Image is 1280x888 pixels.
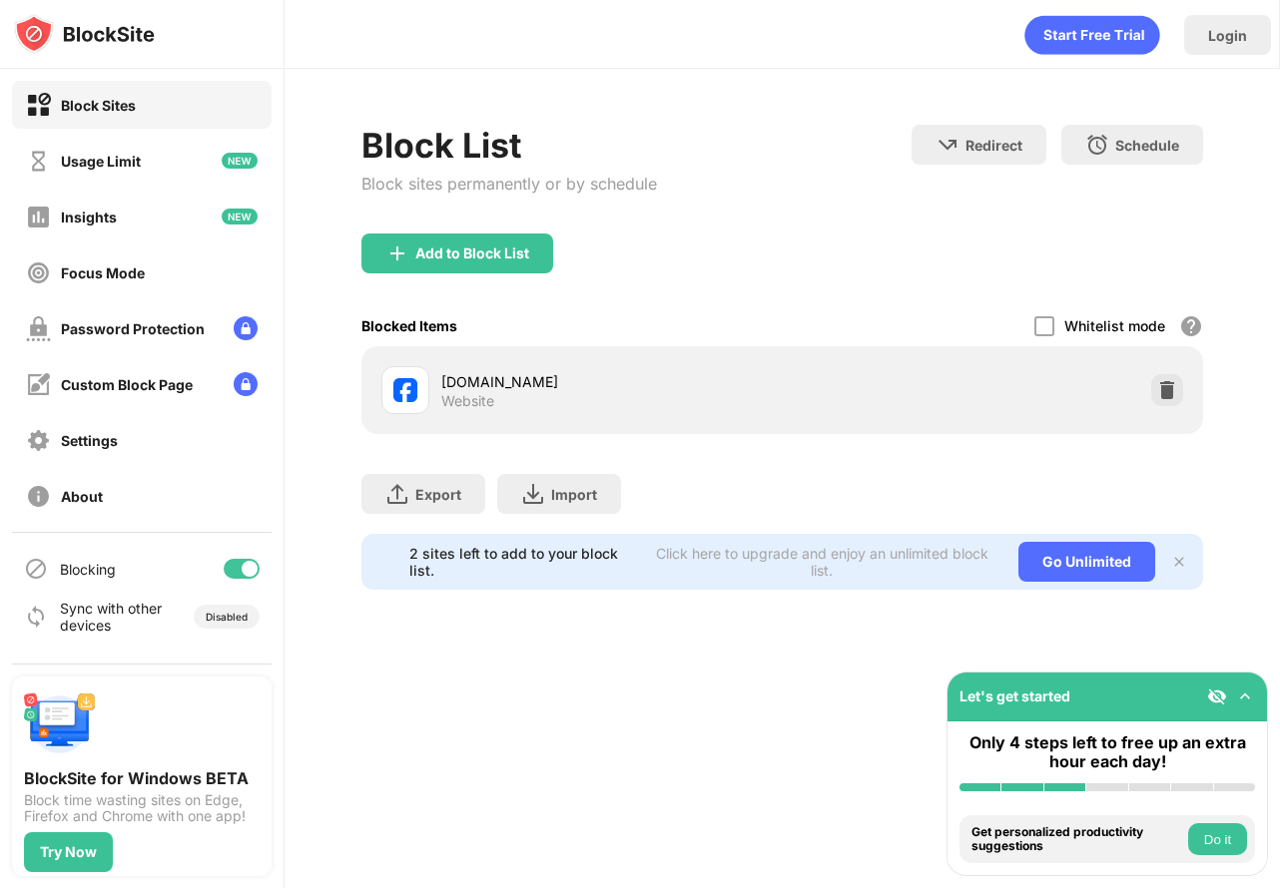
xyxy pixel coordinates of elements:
img: password-protection-off.svg [26,316,51,341]
img: settings-off.svg [26,428,51,453]
img: new-icon.svg [222,153,258,169]
div: Website [441,392,494,410]
div: Block Sites [61,97,136,114]
div: Export [415,486,461,503]
img: focus-off.svg [26,260,51,285]
div: Import [551,486,597,503]
button: Do it [1188,823,1247,855]
div: Add to Block List [415,245,529,261]
div: BlockSite for Windows BETA [24,768,260,788]
div: Click here to upgrade and enjoy an unlimited block list. [650,545,994,579]
div: Custom Block Page [61,376,193,393]
img: eye-not-visible.svg [1207,686,1227,706]
img: about-off.svg [26,484,51,509]
img: omni-setup-toggle.svg [1235,686,1255,706]
div: [DOMAIN_NAME] [441,371,783,392]
div: animation [1024,15,1160,55]
img: x-button.svg [1171,554,1187,570]
img: logo-blocksite.svg [14,14,155,54]
div: Sync with other devices [60,600,163,634]
div: Redirect [965,137,1022,154]
div: Settings [61,432,118,449]
div: Usage Limit [61,153,141,170]
div: Whitelist mode [1064,317,1165,334]
img: time-usage-off.svg [26,149,51,174]
div: About [61,488,103,505]
img: lock-menu.svg [234,372,258,396]
img: blocking-icon.svg [24,557,48,581]
div: Blocking [60,561,116,578]
div: Disabled [206,611,248,623]
div: Only 4 steps left to free up an extra hour each day! [960,733,1255,771]
div: Block sites permanently or by schedule [361,174,657,194]
img: customize-block-page-off.svg [26,372,51,397]
div: Insights [61,209,117,225]
img: insights-off.svg [26,205,51,229]
div: Focus Mode [61,264,145,281]
div: Block time wasting sites on Edge, Firefox and Chrome with one app! [24,792,260,824]
div: Blocked Items [361,317,457,334]
img: block-on.svg [26,93,51,118]
div: Go Unlimited [1018,542,1155,582]
div: Get personalized productivity suggestions [971,825,1183,854]
img: favicons [393,378,417,402]
div: Try Now [40,844,97,860]
div: Login [1208,27,1247,44]
div: Block List [361,125,657,166]
div: Password Protection [61,320,205,337]
div: 2 sites left to add to your block list. [409,545,638,579]
div: Let's get started [960,687,1070,704]
img: lock-menu.svg [234,316,258,340]
div: Schedule [1115,137,1179,154]
img: sync-icon.svg [24,605,48,629]
img: new-icon.svg [222,209,258,224]
img: push-desktop.svg [24,688,96,760]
